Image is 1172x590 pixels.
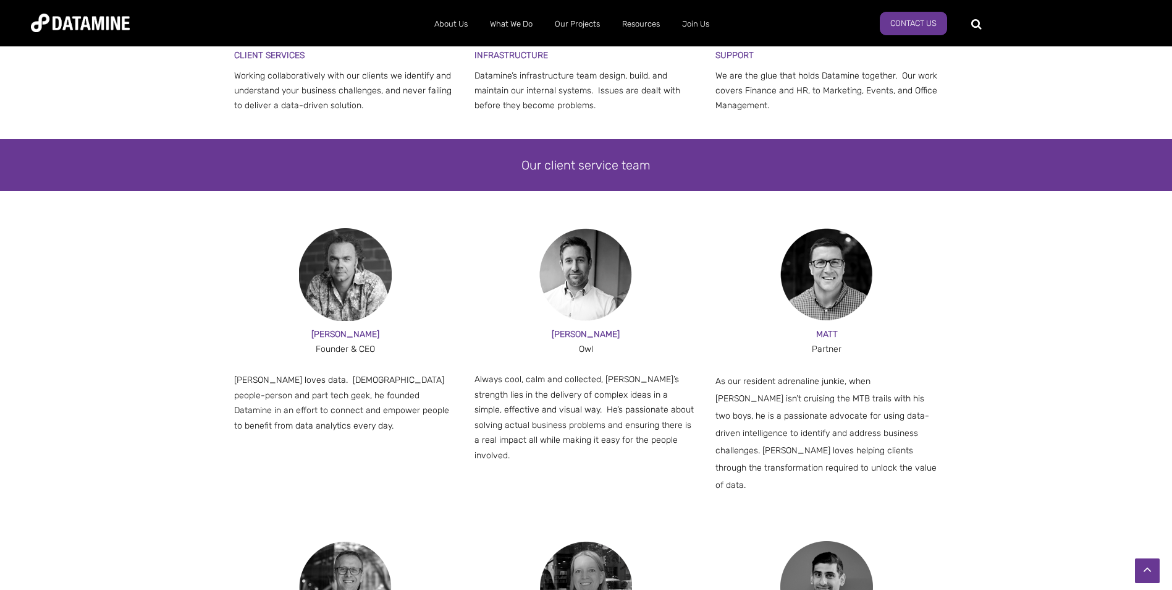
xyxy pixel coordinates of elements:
[539,228,632,321] img: Bruce
[234,342,457,357] div: Founder & CEO
[880,12,947,35] a: Contact Us
[474,374,694,461] span: Always cool, calm and collected, [PERSON_NAME]’s strength lies in the delivery of complex ideas i...
[611,8,671,40] a: Resources
[311,329,379,340] span: [PERSON_NAME]
[474,69,698,113] p: Datamine’s infrastructure team design, build, and maintain our internal systems. Issues are dealt...
[671,8,720,40] a: Join Us
[247,50,305,61] span: ENT SERVICES
[474,50,548,61] span: INFRASTRUCTURE
[780,228,873,321] img: matt mug-1
[544,8,611,40] a: Our Projects
[521,158,651,173] span: Our client service team
[31,14,130,32] img: Datamine
[715,50,754,61] span: SUPPORT
[234,375,449,431] span: [PERSON_NAME] loves data. [DEMOGRAPHIC_DATA] people-person and part tech geek, he founded Datamin...
[423,8,479,40] a: About Us
[474,342,698,357] div: Owl
[715,69,938,113] p: We are the glue that holds Datamine together. Our work covers Finance and HR, to Marketing, Event...
[299,228,392,321] img: Paul-2-1-150x150
[552,329,620,340] span: [PERSON_NAME]
[234,69,457,113] p: Working collaboratively with our clients we identify and understand your business challenges, and...
[479,8,544,40] a: What We Do
[715,376,937,490] span: As our resident adrenaline junkie, when [PERSON_NAME] isn’t cruising the MTB trails with his two ...
[816,329,838,340] span: MATT
[812,344,841,354] span: Partner
[234,50,247,61] span: CLI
